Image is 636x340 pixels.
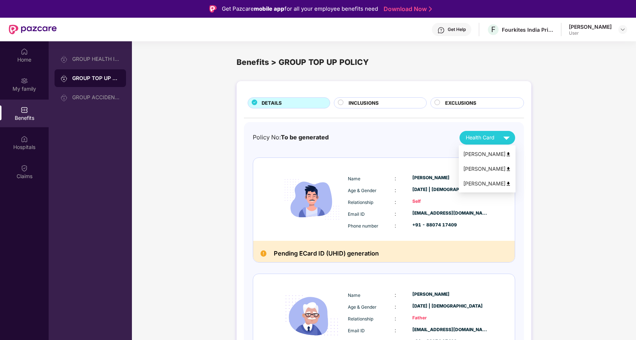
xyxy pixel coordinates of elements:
span: Phone number [348,223,378,229]
span: EXCLUSIONS [445,99,476,107]
div: Get Help [448,27,466,32]
span: Health Card [466,133,495,142]
span: : [395,327,396,333]
span: : [395,303,396,310]
span: : [395,175,396,181]
div: [EMAIL_ADDRESS][DOMAIN_NAME] [412,326,488,333]
span: Age & Gender [348,188,377,193]
div: +91 - 88074 17409 [412,222,488,229]
img: Stroke [429,5,432,13]
span: : [395,199,396,205]
img: svg+xml;base64,PHN2ZyBpZD0iRHJvcGRvd24tMzJ4MzIiIHhtbG5zPSJodHRwOi8vd3d3LnczLm9yZy8yMDAwL3N2ZyIgd2... [620,27,626,32]
div: GROUP ACCIDENTAL INSURANCE [72,94,120,100]
div: Father [412,315,488,322]
div: User [569,30,612,36]
span: : [395,187,396,193]
div: GROUP TOP UP POLICY [72,74,120,82]
span: Name [348,176,360,181]
img: svg+xml;base64,PHN2ZyBpZD0iQmVuZWZpdHMiIHhtbG5zPSJodHRwOi8vd3d3LnczLm9yZy8yMDAwL3N2ZyIgd2lkdGg9Ij... [21,106,28,114]
div: [EMAIL_ADDRESS][DOMAIN_NAME] [412,210,488,217]
img: icon [278,165,346,234]
span: DETAILS [262,99,282,107]
span: : [395,211,396,217]
div: [DATE] | [DEMOGRAPHIC_DATA] [412,303,488,310]
div: Benefits > GROUP TOP UP POLICY [237,56,531,68]
img: New Pazcare Logo [9,25,57,34]
span: : [395,292,396,298]
div: [PERSON_NAME] [412,291,488,298]
span: Relationship [348,200,373,205]
span: : [395,315,396,322]
img: svg+xml;base64,PHN2ZyB3aWR0aD0iMjAiIGhlaWdodD0iMjAiIHZpZXdCb3g9IjAgMCAyMCAyMCIgZmlsbD0ibm9uZSIgeG... [21,77,28,84]
button: Health Card [459,131,515,145]
span: To be generated [281,133,329,141]
img: Pending [261,250,266,256]
div: [PERSON_NAME] [569,23,612,30]
img: svg+xml;base64,PHN2ZyBpZD0iSGVscC0zMngzMiIgeG1sbnM9Imh0dHA6Ly93d3cudzMub3JnLzIwMDAvc3ZnIiB3aWR0aD... [437,27,445,34]
span: Email ID [348,328,365,333]
img: Logo [209,5,217,13]
img: svg+xml;base64,PHN2ZyB3aWR0aD0iMjAiIGhlaWdodD0iMjAiIHZpZXdCb3g9IjAgMCAyMCAyMCIgZmlsbD0ibm9uZSIgeG... [60,75,68,82]
div: Self [412,198,488,205]
div: Get Pazcare for all your employee benefits need [222,4,378,13]
img: svg+xml;base64,PHN2ZyB4bWxucz0iaHR0cDovL3d3dy53My5vcmcvMjAwMC9zdmciIHZpZXdCb3g9IjAgMCAyNCAyNCIgd2... [500,131,513,144]
div: Policy No: [253,133,329,142]
span: F [491,25,496,34]
img: svg+xml;base64,PHN2ZyBpZD0iQ2xhaW0iIHhtbG5zPSJodHRwOi8vd3d3LnczLm9yZy8yMDAwL3N2ZyIgd2lkdGg9IjIwIi... [21,164,28,172]
div: GROUP HEALTH INSURANCE [72,56,120,62]
strong: mobile app [254,5,284,12]
img: svg+xml;base64,PHN2ZyBpZD0iSG9zcGl0YWxzIiB4bWxucz0iaHR0cDovL3d3dy53My5vcmcvMjAwMC9zdmciIHdpZHRoPS... [21,135,28,143]
img: svg+xml;base64,PHN2ZyB3aWR0aD0iMjAiIGhlaWdodD0iMjAiIHZpZXdCb3g9IjAgMCAyMCAyMCIgZmlsbD0ibm9uZSIgeG... [60,94,68,101]
img: svg+xml;base64,PHN2ZyBpZD0iSG9tZSIgeG1sbnM9Imh0dHA6Ly93d3cudzMub3JnLzIwMDAvc3ZnIiB3aWR0aD0iMjAiIG... [21,48,28,55]
span: : [395,222,396,229]
div: Fourkites India Private Limited [502,26,553,33]
h2: Pending ECard ID (UHID) generation [274,248,379,259]
span: Age & Gender [348,304,377,310]
span: INCLUSIONS [349,99,379,107]
div: [DATE] | [DEMOGRAPHIC_DATA] [412,186,488,193]
span: Relationship [348,316,373,322]
span: Email ID [348,211,365,217]
div: [PERSON_NAME] [412,174,488,181]
img: svg+xml;base64,PHN2ZyB3aWR0aD0iMjAiIGhlaWdodD0iMjAiIHZpZXdCb3g9IjAgMCAyMCAyMCIgZmlsbD0ibm9uZSIgeG... [60,56,68,63]
span: Name [348,292,360,298]
a: Download Now [384,5,430,13]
